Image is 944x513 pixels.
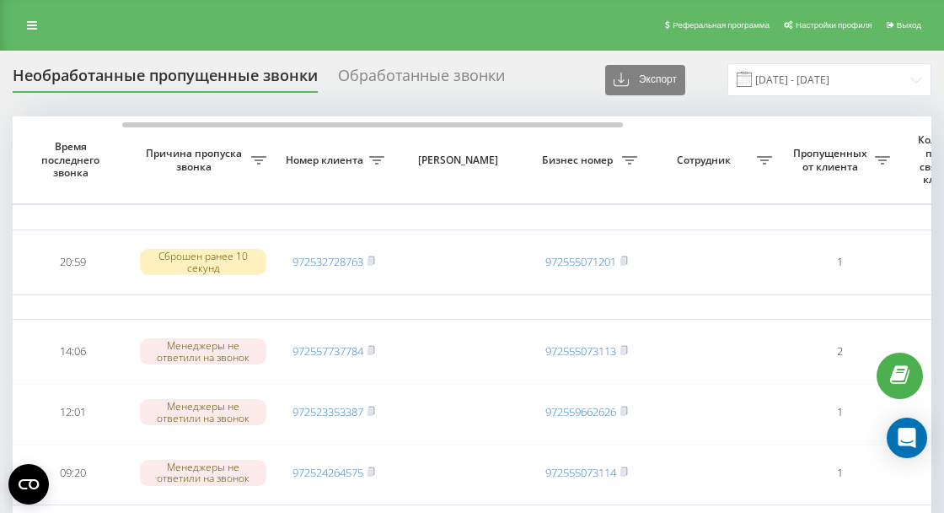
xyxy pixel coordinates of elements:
div: Менеджеры не ответили на звонок [140,460,266,485]
td: 2 [780,323,898,381]
a: 972523353387 [292,404,363,419]
span: Реферальная программа [673,20,770,30]
span: Бизнес номер [536,154,622,167]
td: 1 [780,445,898,502]
td: 1 [780,384,898,441]
td: 14:06 [13,323,131,381]
td: 1 [780,234,898,291]
div: Обработанные звонки [338,67,505,93]
a: 972532728763 [292,254,363,269]
span: Настройки профиля [796,20,872,30]
td: 12:01 [13,384,131,441]
a: 972524264575 [292,465,363,480]
span: Время последнего звонка [27,140,118,180]
button: Open CMP widget [8,464,49,505]
a: 972559662626 [545,404,616,419]
div: Open Intercom Messenger [887,418,927,458]
td: 20:59 [13,234,131,291]
span: Причина пропуска звонка [140,147,251,173]
div: Сброшен ранее 10 секунд [140,249,266,274]
td: 09:20 [13,445,131,502]
button: Экспорт [605,65,685,95]
div: Менеджеры не ответили на звонок [140,338,266,364]
span: [PERSON_NAME] [407,154,513,167]
a: 972555073114 [545,465,616,480]
a: 972555071201 [545,254,616,269]
a: 972555073113 [545,343,616,359]
span: Номер клиента [283,154,369,167]
div: Необработанные пропущенные звонки [13,67,318,93]
a: 972557737784 [292,343,363,359]
div: Менеджеры не ответили на звонок [140,399,266,424]
span: Пропущенных от клиента [789,147,875,173]
span: Выход [897,20,921,30]
span: Сотрудник [654,154,757,167]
